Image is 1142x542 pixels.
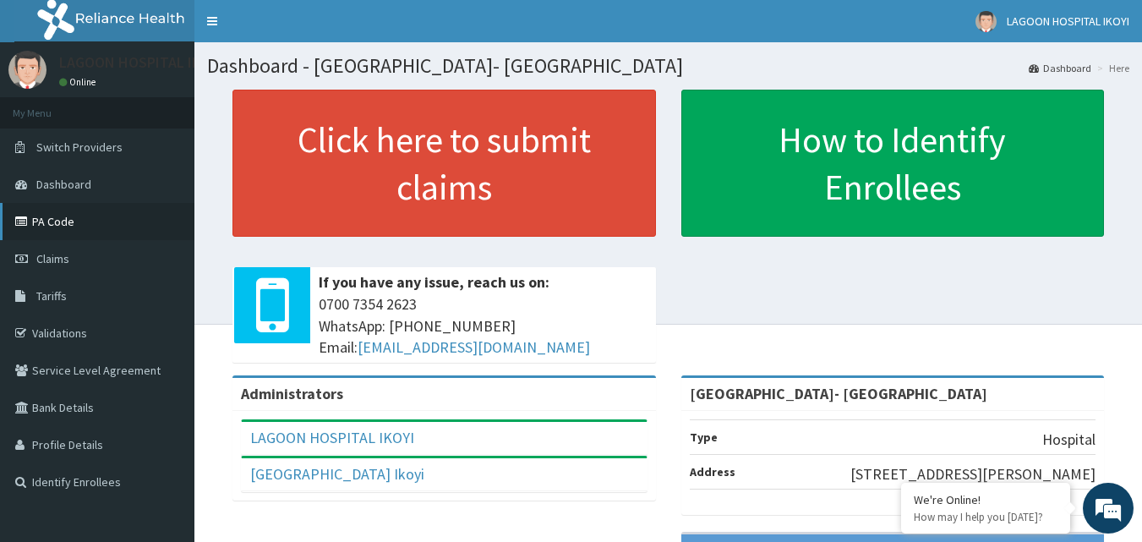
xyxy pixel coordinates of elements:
span: Tariffs [36,288,67,304]
img: User Image [8,51,46,89]
span: Claims [36,251,69,266]
span: Switch Providers [36,140,123,155]
img: User Image [975,11,997,32]
b: If you have any issue, reach us on: [319,272,549,292]
li: Here [1093,61,1129,75]
p: LAGOON HOSPITAL IKOYI [59,55,222,70]
p: Hospital [1042,429,1096,451]
a: How to Identify Enrollees [681,90,1105,237]
span: Dashboard [36,177,91,192]
a: [EMAIL_ADDRESS][DOMAIN_NAME] [358,337,590,357]
span: 0700 7354 2623 WhatsApp: [PHONE_NUMBER] Email: [319,293,647,359]
b: Address [690,464,735,479]
span: LAGOON HOSPITAL IKOYI [1007,14,1129,29]
p: How may I help you today? [914,510,1057,524]
b: Administrators [241,384,343,403]
b: Type [690,430,718,445]
a: Click here to submit claims [232,90,656,237]
div: We're Online! [914,492,1057,507]
strong: [GEOGRAPHIC_DATA]- [GEOGRAPHIC_DATA] [690,384,987,403]
a: Dashboard [1029,61,1091,75]
a: Online [59,76,100,88]
a: LAGOON HOSPITAL IKOYI [250,428,414,447]
a: [GEOGRAPHIC_DATA] Ikoyi [250,464,424,484]
h1: Dashboard - [GEOGRAPHIC_DATA]- [GEOGRAPHIC_DATA] [207,55,1129,77]
p: [STREET_ADDRESS][PERSON_NAME] [850,463,1096,485]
